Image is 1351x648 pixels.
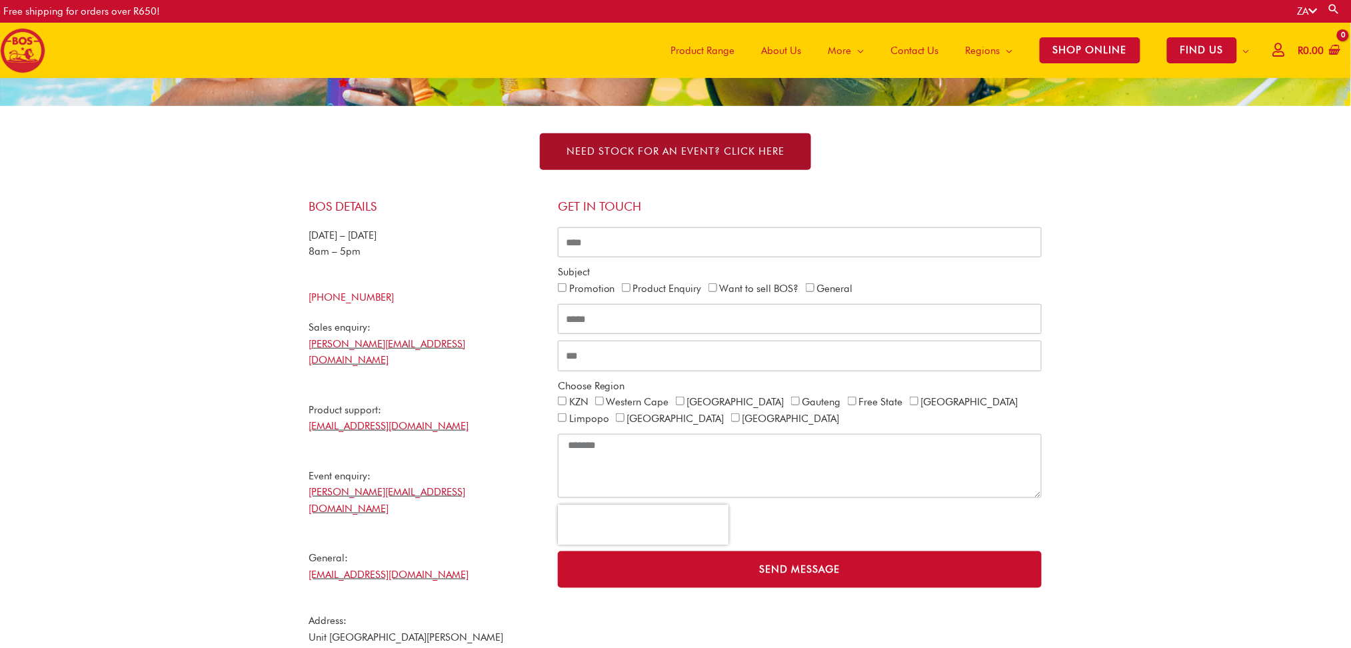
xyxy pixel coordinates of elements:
label: [GEOGRAPHIC_DATA] [921,396,1018,408]
p: Sales enquiry: Product support: Event enquiry: General: [309,319,545,583]
span: Send Message [760,565,840,575]
span: 8am – 5pm [309,245,361,257]
label: Choose Region [558,378,625,395]
h4: BOS Details [309,199,545,214]
label: Subject [558,264,590,281]
form: CONTACT ALL [558,227,1042,595]
label: Western Cape [607,396,669,408]
span: About Us [761,31,801,71]
label: [GEOGRAPHIC_DATA] [742,413,840,425]
span: More [828,31,851,71]
a: Contact Us [877,23,952,78]
a: About Us [748,23,814,78]
iframe: reCAPTCHA [558,505,728,545]
a: Product Range [657,23,748,78]
span: Product Range [671,31,734,71]
a: [PERSON_NAME][EMAIL_ADDRESS][DOMAIN_NAME] [309,338,466,367]
a: [PERSON_NAME][EMAIL_ADDRESS][DOMAIN_NAME] [309,486,466,515]
span: NEED STOCK FOR AN EVENT? Click here [567,147,784,157]
span: Regions [966,31,1000,71]
span: FIND US [1167,37,1237,63]
nav: Site Navigation [647,23,1263,78]
button: Send Message [558,551,1042,588]
label: General [817,283,853,295]
label: [GEOGRAPHIC_DATA] [627,413,724,425]
label: Free State [859,396,903,408]
a: [EMAIL_ADDRESS][DOMAIN_NAME] [309,420,469,432]
a: [EMAIL_ADDRESS][DOMAIN_NAME] [309,569,469,581]
span: Contact Us [890,31,939,71]
span: SHOP ONLINE [1040,37,1140,63]
a: View Shopping Cart, empty [1296,36,1341,66]
span: [DATE] – [DATE] [309,229,377,241]
label: Want to sell BOS? [720,283,799,295]
a: Search button [1328,3,1341,15]
a: SHOP ONLINE [1026,23,1154,78]
label: Product Enquiry [633,283,702,295]
label: Gauteng [802,396,841,408]
label: Limpopo [569,413,609,425]
bdi: 0.00 [1298,45,1324,57]
label: KZN [569,396,589,408]
a: Regions [952,23,1026,78]
a: ZA [1298,5,1318,17]
label: [GEOGRAPHIC_DATA] [687,396,784,408]
label: Promotion [569,283,615,295]
a: [PHONE_NUMBER] [309,291,395,303]
a: More [814,23,877,78]
a: NEED STOCK FOR AN EVENT? Click here [540,133,811,170]
h4: Get in touch [558,199,1042,214]
span: Address: Unit [GEOGRAPHIC_DATA][PERSON_NAME] [309,615,504,643]
span: R [1298,45,1304,57]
